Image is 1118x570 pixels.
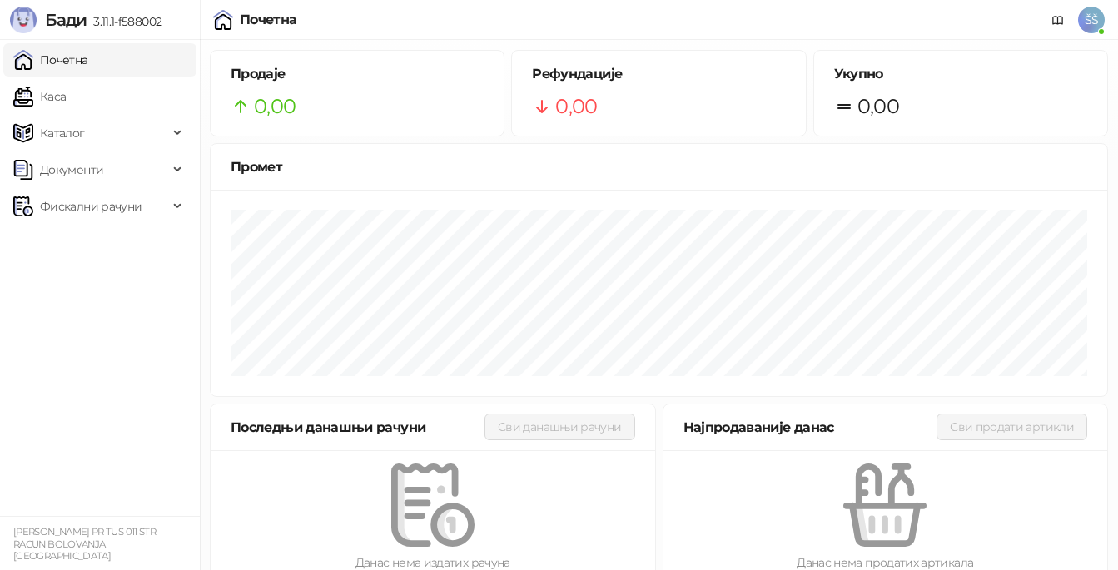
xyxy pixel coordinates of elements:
[13,526,156,562] small: [PERSON_NAME] PR TUS 011 STR RACUN BOLOVANJA [GEOGRAPHIC_DATA]
[13,80,66,113] a: Каса
[1078,7,1105,33] span: ŠŠ
[254,91,296,122] span: 0,00
[10,7,37,33] img: Logo
[231,64,484,84] h5: Продаје
[937,414,1087,440] button: Сви продати артикли
[40,153,103,186] span: Документи
[857,91,899,122] span: 0,00
[532,64,785,84] h5: Рефундације
[45,10,87,30] span: Бади
[231,156,1087,177] div: Промет
[13,43,88,77] a: Почетна
[1045,7,1071,33] a: Документација
[240,13,297,27] div: Почетна
[484,414,634,440] button: Сви данашњи рачуни
[231,417,484,438] div: Последњи данашњи рачуни
[87,14,161,29] span: 3.11.1-f588002
[40,116,85,150] span: Каталог
[834,64,1087,84] h5: Укупно
[555,91,597,122] span: 0,00
[40,190,142,223] span: Фискални рачуни
[683,417,937,438] div: Најпродаваније данас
